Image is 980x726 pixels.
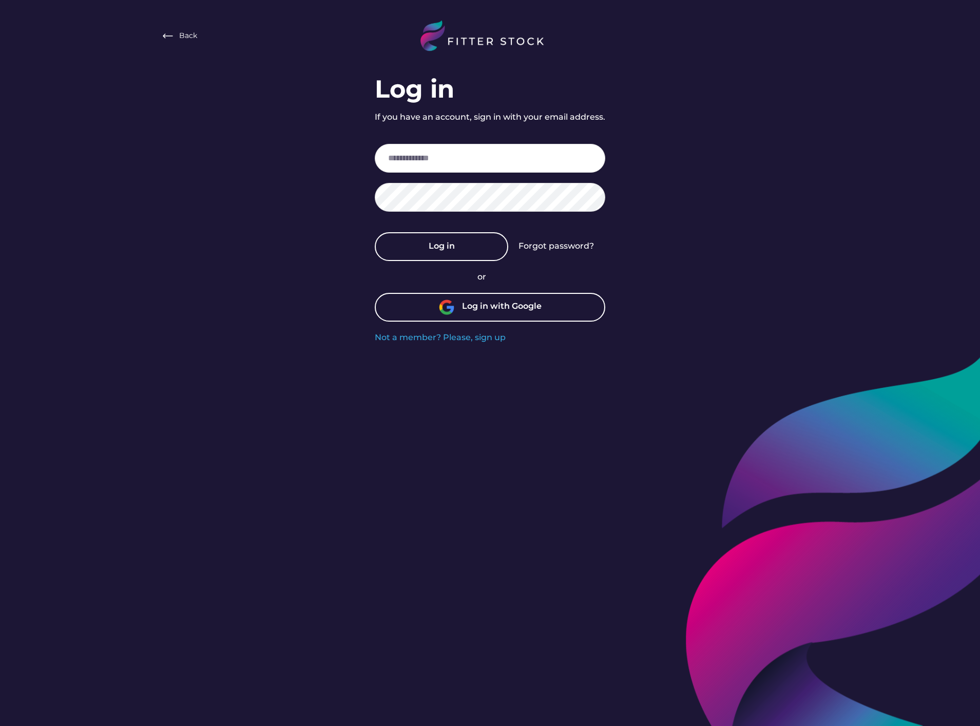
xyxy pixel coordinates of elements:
[375,332,506,343] div: Not a member? Please, sign up
[462,301,542,314] div: Log in with Google
[162,30,174,42] img: Frame%20%282%29.svg
[375,232,508,261] button: Log in
[518,240,594,252] div: Forgot password?
[179,31,197,41] div: Back
[375,72,454,106] div: Log in
[439,300,454,315] img: unnamed.png
[375,111,605,123] div: If you have an account, sign in with your email address.
[686,343,980,726] img: icon%20only%204.svg
[420,21,559,51] img: LOGO%20%282%29.svg
[477,271,503,283] div: or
